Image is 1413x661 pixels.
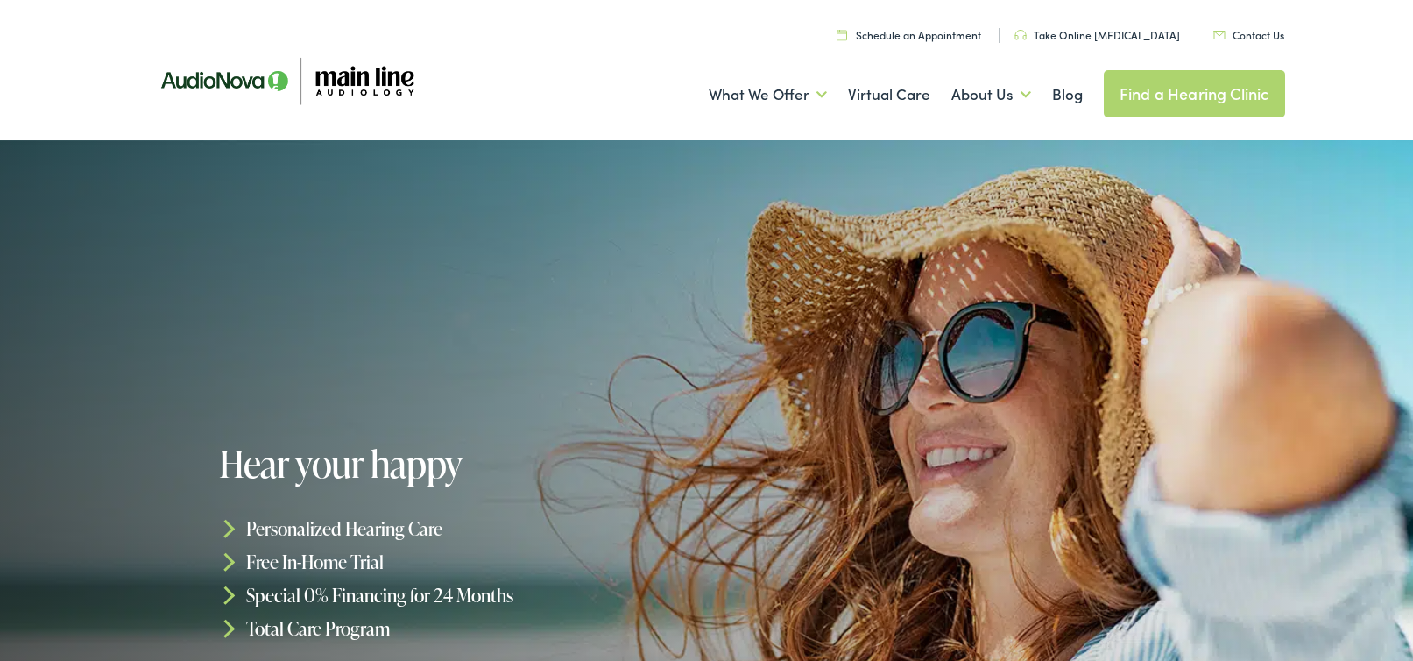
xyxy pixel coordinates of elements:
a: Schedule an Appointment [837,27,981,42]
img: utility icon [1213,31,1226,39]
li: Free In-Home Trial [219,545,714,579]
img: utility icon [837,29,847,40]
a: Find a Hearing Clinic [1104,70,1285,117]
h1: Hear your happy [219,444,714,484]
a: Contact Us [1213,27,1284,42]
a: What We Offer [709,62,827,127]
a: Virtual Care [848,62,930,127]
li: Special 0% Financing for 24 Months [219,579,714,612]
li: Personalized Hearing Care [219,512,714,545]
li: Total Care Program [219,611,714,644]
a: Take Online [MEDICAL_DATA] [1014,27,1180,42]
a: Blog [1052,62,1083,127]
a: About Us [951,62,1031,127]
img: utility icon [1014,30,1027,40]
